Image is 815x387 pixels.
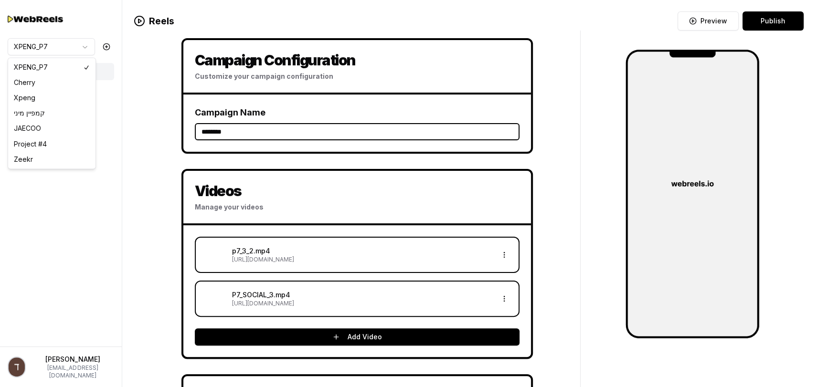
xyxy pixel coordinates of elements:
[14,124,41,133] span: JAECOO
[14,93,35,103] span: Xpeng
[14,63,48,72] span: XPENG_P7
[14,108,45,118] span: קמפיין מיני
[14,78,35,87] span: Cherry
[14,139,47,148] span: Project #4
[14,154,33,164] span: Zeekr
